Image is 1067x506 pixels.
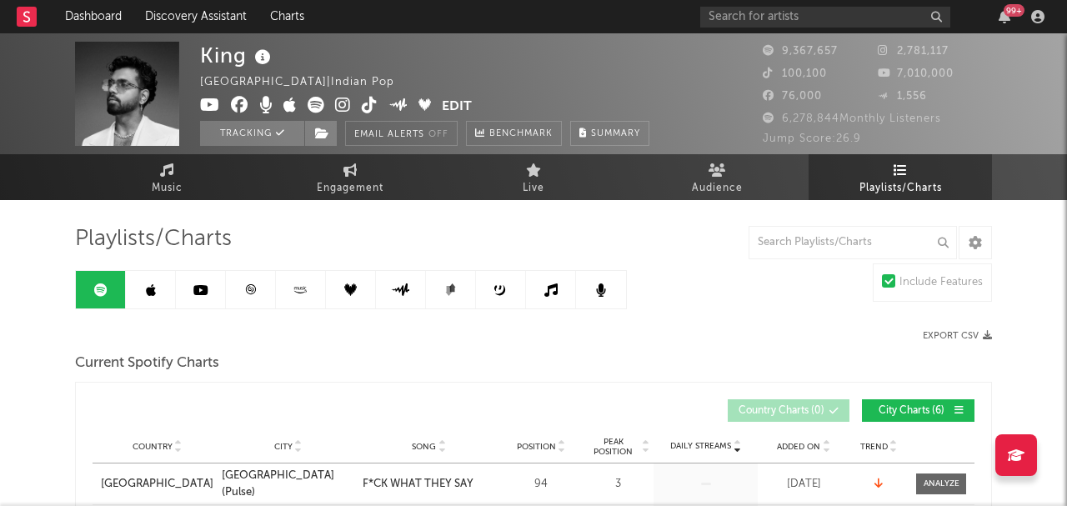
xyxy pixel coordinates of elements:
span: Daily Streams [670,440,731,453]
a: Music [75,154,258,200]
button: 99+ [999,10,1010,23]
span: Music [152,178,183,198]
span: 9,367,657 [763,46,838,57]
button: Export CSV [923,331,992,341]
span: Song [412,442,436,452]
a: Benchmark [466,121,562,146]
span: Playlists/Charts [859,178,942,198]
span: Country [133,442,173,452]
div: F*CK WHAT THEY SAY [363,476,473,493]
span: 1,556 [878,91,927,102]
a: F*CK WHAT THEY SAY [363,476,495,493]
a: [GEOGRAPHIC_DATA] [101,476,213,493]
input: Search Playlists/Charts [749,226,957,259]
div: 99 + [1004,4,1024,17]
div: [DATE] [762,476,845,493]
span: Jump Score: 26.9 [763,133,861,144]
em: Off [428,130,448,139]
button: Edit [442,97,472,118]
a: [GEOGRAPHIC_DATA] (Pulse) [222,468,354,500]
span: 6,278,844 Monthly Listeners [763,113,941,124]
div: 3 [587,476,649,493]
div: King [200,42,275,69]
span: Engagement [317,178,383,198]
a: Audience [625,154,809,200]
span: 7,010,000 [878,68,954,79]
a: Playlists/Charts [809,154,992,200]
span: 100,100 [763,68,827,79]
input: Search for artists [700,7,950,28]
span: Summary [591,129,640,138]
span: Peak Position [587,437,639,457]
div: 94 [503,476,579,493]
span: 2,781,117 [878,46,949,57]
span: City Charts ( 6 ) [873,406,949,416]
button: Tracking [200,121,304,146]
span: Position [517,442,556,452]
div: [GEOGRAPHIC_DATA] | Indian Pop [200,73,413,93]
a: Live [442,154,625,200]
span: Playlists/Charts [75,229,232,249]
span: Audience [692,178,743,198]
span: 76,000 [763,91,822,102]
div: Include Features [899,273,983,293]
span: Trend [860,442,888,452]
button: Email AlertsOff [345,121,458,146]
button: Country Charts(0) [728,399,849,422]
span: Current Spotify Charts [75,353,219,373]
span: Added On [777,442,820,452]
span: Benchmark [489,124,553,144]
span: Country Charts ( 0 ) [739,406,824,416]
button: City Charts(6) [862,399,974,422]
span: City [274,442,293,452]
span: Live [523,178,544,198]
a: Engagement [258,154,442,200]
button: Summary [570,121,649,146]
